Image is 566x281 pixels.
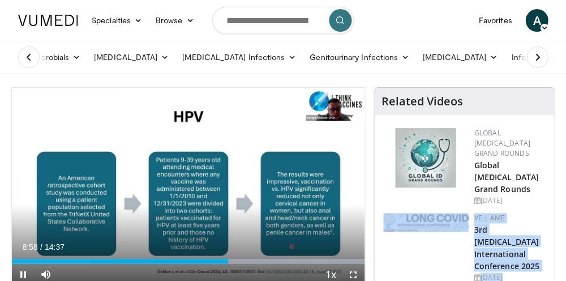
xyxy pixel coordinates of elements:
[87,46,175,69] a: [MEDICAL_DATA]
[525,9,548,32] a: A
[381,95,462,108] h4: Related Videos
[175,46,303,69] a: [MEDICAL_DATA] Infections
[22,242,37,252] span: 8:58
[18,15,78,26] img: VuMedi Logo
[416,46,504,69] a: [MEDICAL_DATA]
[149,9,201,32] a: Browse
[383,213,468,232] img: a2792a71-925c-4fc2-b8ef-8d1b21aec2f7.png.150x105_q85_autocrop_double_scale_upscale_version-0.2.jpg
[474,224,539,271] a: 3rd [MEDICAL_DATA] International Conference 2025
[474,160,538,194] a: Global [MEDICAL_DATA] Grand Rounds
[474,195,545,206] div: [DATE]
[45,242,65,252] span: 14:37
[474,213,504,223] a: VE | AME
[12,259,365,263] div: Progress Bar
[303,46,416,69] a: Genitourinary Infections
[212,7,354,34] input: Search topics, interventions
[474,128,530,158] a: Global [MEDICAL_DATA] Grand Rounds
[395,128,456,188] img: e456a1d5-25c5-46f9-913a-7a343587d2a7.png.150x105_q85_autocrop_double_scale_upscale_version-0.2.png
[40,242,42,252] span: /
[85,9,149,32] a: Specialties
[471,9,518,32] a: Favorites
